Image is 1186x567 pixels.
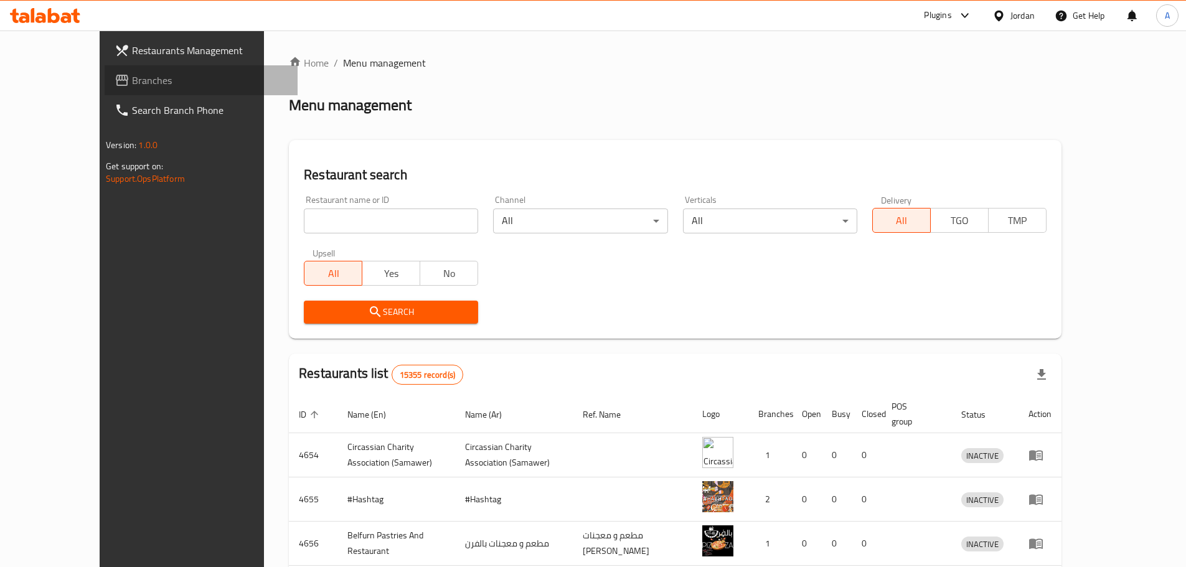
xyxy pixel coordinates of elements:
[425,265,473,283] span: No
[748,522,792,566] td: 1
[347,407,402,422] span: Name (En)
[420,261,478,286] button: No
[748,395,792,433] th: Branches
[289,433,337,477] td: 4654
[683,209,857,233] div: All
[289,477,337,522] td: 4655
[1028,448,1052,462] div: Menu
[299,407,322,422] span: ID
[334,55,338,70] li: /
[343,55,426,70] span: Menu management
[314,304,468,320] span: Search
[465,407,518,422] span: Name (Ar)
[299,364,463,385] h2: Restaurants list
[309,265,357,283] span: All
[988,208,1047,233] button: TMP
[702,481,733,512] img: #Hashtag
[304,209,478,233] input: Search for restaurant name or ID..
[455,433,573,477] td: ​Circassian ​Charity ​Association​ (Samawer)
[304,261,362,286] button: All
[961,407,1002,422] span: Status
[105,65,298,95] a: Branches
[337,477,455,522] td: #Hashtag
[105,35,298,65] a: Restaurants Management
[455,522,573,566] td: مطعم و معجنات بالفرن
[132,103,288,118] span: Search Branch Phone
[822,395,852,433] th: Busy
[748,433,792,477] td: 1
[961,449,1004,463] span: INACTIVE
[792,433,822,477] td: 0
[583,407,637,422] span: Ref. Name
[362,261,420,286] button: Yes
[105,95,298,125] a: Search Branch Phone
[289,522,337,566] td: 4656
[367,265,415,283] span: Yes
[702,525,733,556] img: Belfurn Pastries And Restaurant
[961,492,1004,507] div: INACTIVE
[702,437,733,468] img: ​Circassian ​Charity ​Association​ (Samawer)
[289,55,1061,70] nav: breadcrumb
[337,433,455,477] td: ​Circassian ​Charity ​Association​ (Samawer)
[493,209,667,233] div: All
[692,395,748,433] th: Logo
[106,158,163,174] span: Get support on:
[936,212,984,230] span: TGO
[289,95,412,115] h2: Menu management
[106,171,185,187] a: Support.OpsPlatform
[392,369,463,381] span: 15355 record(s)
[392,365,463,385] div: Total records count
[872,208,931,233] button: All
[1010,9,1035,22] div: Jordan
[961,448,1004,463] div: INACTIVE
[892,399,936,429] span: POS group
[852,433,882,477] td: 0
[132,43,288,58] span: Restaurants Management
[313,248,336,257] label: Upsell
[1165,9,1170,22] span: A
[748,477,792,522] td: 2
[792,477,822,522] td: 0
[1028,536,1052,551] div: Menu
[106,137,136,153] span: Version:
[852,395,882,433] th: Closed
[822,522,852,566] td: 0
[852,522,882,566] td: 0
[881,195,912,204] label: Delivery
[1019,395,1061,433] th: Action
[138,137,158,153] span: 1.0.0
[304,301,478,324] button: Search
[792,395,822,433] th: Open
[994,212,1042,230] span: TMP
[878,212,926,230] span: All
[573,522,692,566] td: مطعم و معجنات [PERSON_NAME]
[930,208,989,233] button: TGO
[337,522,455,566] td: Belfurn Pastries And Restaurant
[132,73,288,88] span: Branches
[289,55,329,70] a: Home
[792,522,822,566] td: 0
[1028,492,1052,507] div: Menu
[304,166,1047,184] h2: Restaurant search
[961,493,1004,507] span: INACTIVE
[924,8,951,23] div: Plugins
[961,537,1004,551] span: INACTIVE
[822,477,852,522] td: 0
[822,433,852,477] td: 0
[1027,360,1057,390] div: Export file
[852,477,882,522] td: 0
[455,477,573,522] td: #Hashtag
